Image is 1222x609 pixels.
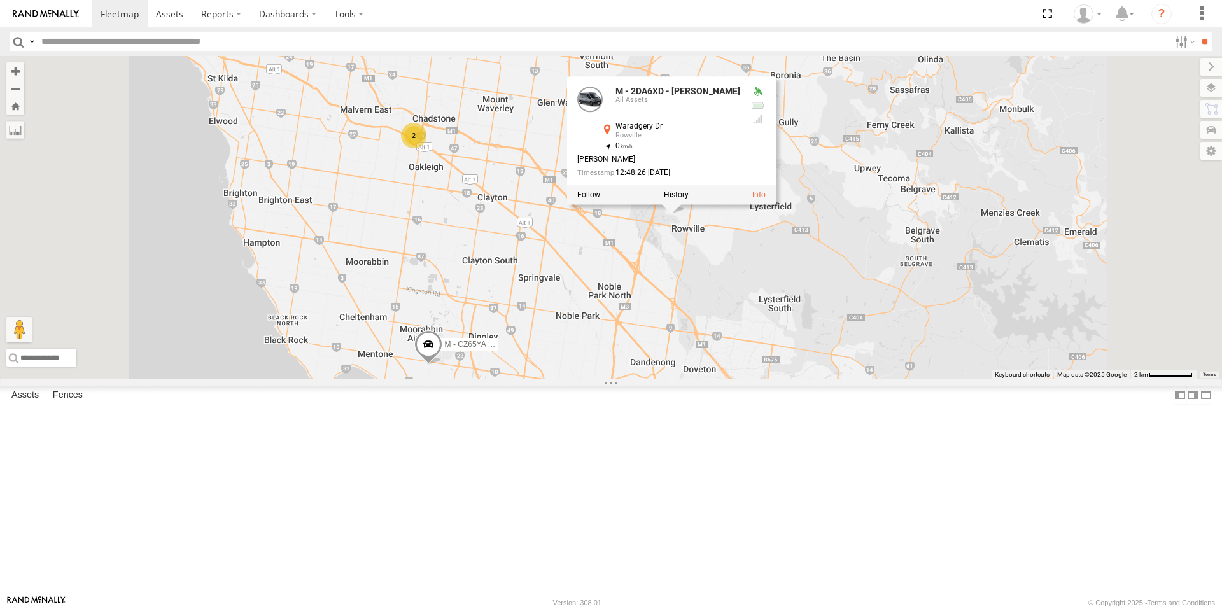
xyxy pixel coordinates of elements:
div: 2 [401,123,426,148]
button: Zoom in [6,62,24,80]
div: Version: 308.01 [553,599,601,606]
button: Zoom Home [6,97,24,115]
button: Map Scale: 2 km per 66 pixels [1130,370,1197,379]
label: Measure [6,121,24,139]
button: Drag Pegman onto the map to open Street View [6,317,32,342]
a: Visit our Website [7,596,66,609]
label: Fences [46,386,89,404]
span: 0 [615,142,633,151]
label: View Asset History [664,190,689,199]
div: Date/time of location update [577,169,740,178]
label: Map Settings [1200,142,1222,160]
span: Map data ©2025 Google [1057,371,1127,378]
label: Search Query [27,32,37,51]
button: Zoom out [6,80,24,97]
button: Keyboard shortcuts [995,370,1050,379]
i: ? [1151,4,1172,24]
div: Valid GPS Fix [750,87,766,97]
span: M - CZ65YA - [PERSON_NAME] [445,340,556,349]
a: M - 2DA6XD - [PERSON_NAME] [615,86,740,96]
a: Terms (opens in new tab) [1203,372,1216,377]
a: View Asset Details [752,190,766,199]
label: Hide Summary Table [1200,386,1212,404]
div: © Copyright 2025 - [1088,599,1215,606]
a: Terms and Conditions [1148,599,1215,606]
img: rand-logo.svg [13,10,79,18]
div: No voltage information received from this device. [750,101,766,111]
a: View Asset Details [577,87,603,112]
label: Realtime tracking of Asset [577,190,600,199]
label: Dock Summary Table to the Left [1174,386,1186,404]
div: Waradgery Dr [615,122,740,130]
label: Search Filter Options [1170,32,1197,51]
div: GSM Signal = 4 [750,115,766,125]
label: Assets [5,386,45,404]
div: All Assets [615,97,740,104]
div: Rowville [615,132,740,140]
span: 2 km [1134,371,1148,378]
div: Tye Clark [1069,4,1106,24]
div: [PERSON_NAME] [577,156,740,164]
label: Dock Summary Table to the Right [1186,386,1199,404]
